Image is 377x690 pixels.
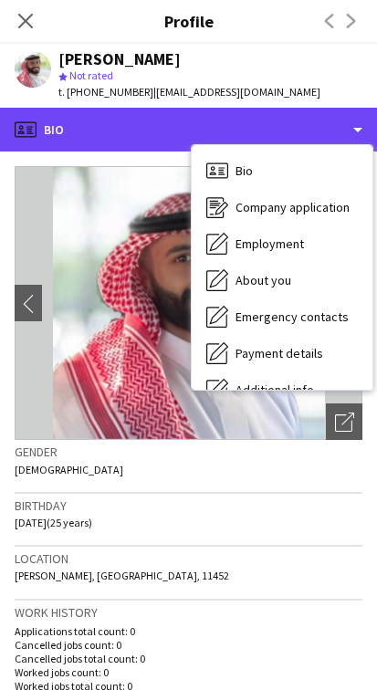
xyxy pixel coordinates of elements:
[15,550,362,567] h3: Location
[69,68,113,82] span: Not rated
[236,382,314,398] span: Additional info
[15,652,362,665] p: Cancelled jobs total count: 0
[153,85,320,99] span: | [EMAIL_ADDRESS][DOMAIN_NAME]
[236,272,291,288] span: About you
[15,569,229,582] span: [PERSON_NAME], [GEOGRAPHIC_DATA], 11452
[192,371,372,408] div: Additional info
[192,189,372,225] div: Company application
[236,308,349,325] span: Emergency contacts
[58,51,181,68] div: [PERSON_NAME]
[15,624,362,638] p: Applications total count: 0
[15,516,92,529] span: [DATE] (25 years)
[236,235,304,252] span: Employment
[15,497,362,514] h3: Birthday
[15,665,362,679] p: Worked jobs count: 0
[15,166,362,440] img: Crew avatar or photo
[192,152,372,189] div: Bio
[326,403,362,440] div: Open photos pop-in
[15,604,362,621] h3: Work history
[58,85,153,99] span: t. [PHONE_NUMBER]
[192,225,372,262] div: Employment
[192,298,372,335] div: Emergency contacts
[236,345,323,361] span: Payment details
[15,463,123,476] span: [DEMOGRAPHIC_DATA]
[192,335,372,371] div: Payment details
[236,162,253,179] span: Bio
[15,638,362,652] p: Cancelled jobs count: 0
[15,444,362,460] h3: Gender
[236,199,350,215] span: Company application
[192,262,372,298] div: About you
